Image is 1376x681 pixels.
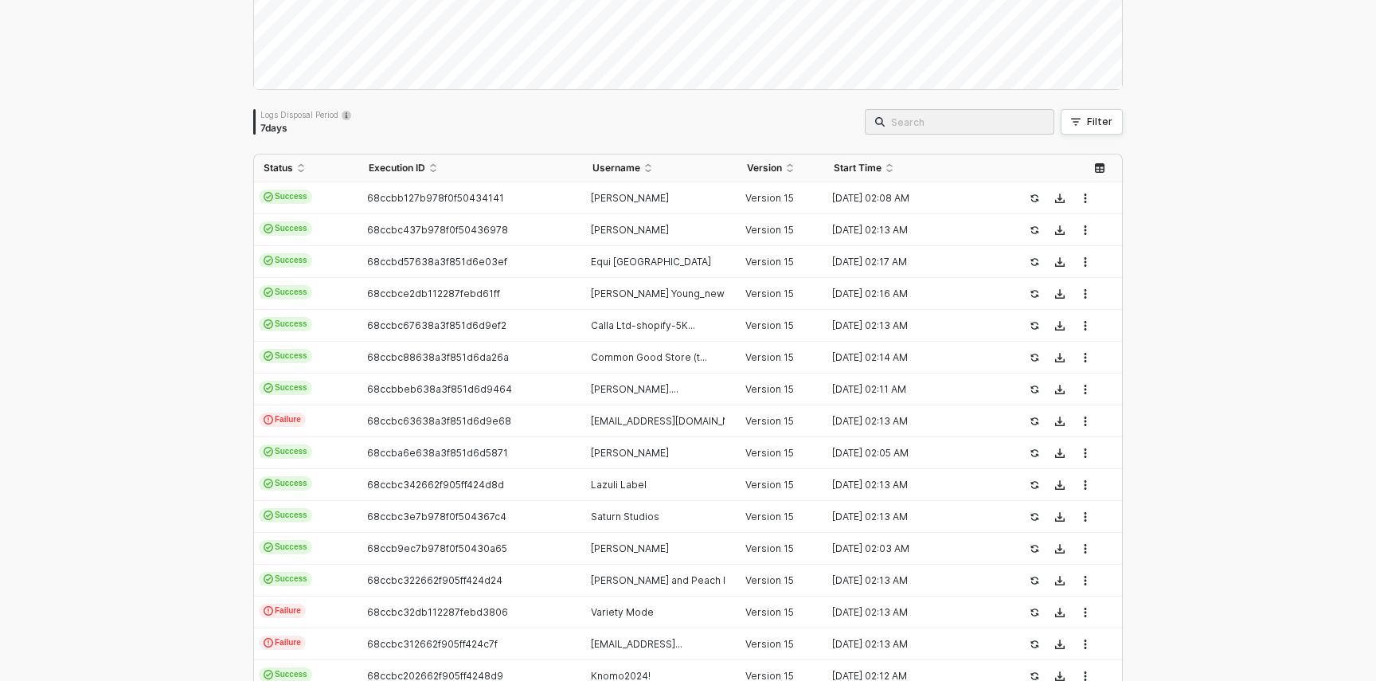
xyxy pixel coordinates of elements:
span: icon-cards [264,192,273,202]
span: icon-success-page [1030,194,1039,203]
span: Version 15 [745,415,794,427]
span: Status [264,162,293,174]
span: icon-exclamation [264,415,273,425]
span: icon-download [1055,640,1065,649]
span: 68ccbc322662f905ff424d24 [367,574,502,586]
span: [PERSON_NAME].... [591,383,678,395]
span: [PERSON_NAME] Young_new_1 [591,288,733,299]
span: Version 15 [745,383,794,395]
th: Version [737,155,824,182]
div: [DATE] 02:17 AM [824,256,998,268]
span: icon-download [1055,576,1065,585]
span: 68ccbd57638a3f851d6e03ef [367,256,507,268]
span: [PERSON_NAME] [591,192,669,204]
span: Variety Mode [591,606,654,618]
span: icon-cards [264,319,273,329]
span: icon-download [1055,544,1065,554]
span: 68ccba6e638a3f851d6d5871 [367,447,508,459]
span: icon-cards [264,288,273,297]
span: Version 15 [745,256,794,268]
span: icon-download [1055,353,1065,362]
span: Version 15 [745,606,794,618]
div: 7 days [260,122,351,135]
span: [PERSON_NAME] [591,542,669,554]
div: [DATE] 02:13 AM [824,319,998,332]
span: icon-cards [264,670,273,679]
span: 68ccbc342662f905ff424d8d [367,479,504,491]
span: icon-download [1055,608,1065,617]
span: 68ccbc3e7b978f0f504367c4 [367,511,506,522]
span: 68ccbc63638a3f851d6d9e68 [367,415,511,427]
div: [DATE] 02:05 AM [824,447,998,460]
span: Success [259,190,312,204]
span: Failure [259,636,306,650]
span: Success [259,349,312,363]
span: Version 15 [745,288,794,299]
span: Failure [259,413,306,427]
span: icon-cards [264,447,273,456]
span: icon-success-page [1030,289,1039,299]
span: icon-success-page [1030,225,1039,235]
span: 68ccbc437b978f0f50436978 [367,224,508,236]
span: icon-download [1055,289,1065,299]
span: Version 15 [745,319,794,331]
span: icon-cards [264,511,273,520]
span: icon-success-page [1030,257,1039,267]
span: icon-cards [264,542,273,552]
span: icon-success-page [1030,544,1039,554]
div: Logs Disposal Period [260,109,351,120]
span: icon-download [1055,321,1065,331]
span: icon-table [1095,163,1104,173]
div: [DATE] 02:13 AM [824,606,998,619]
span: [PERSON_NAME] [591,447,669,459]
span: [PERSON_NAME] and Peach L... [591,574,736,586]
span: icon-success-page [1030,640,1039,649]
span: icon-exclamation [264,606,273,616]
span: 68ccbc88638a3f851d6da26a [367,351,509,363]
span: icon-success-page [1030,353,1039,362]
span: icon-cards [264,351,273,361]
span: Equi [GEOGRAPHIC_DATA] [591,256,711,268]
button: Filter [1061,109,1123,135]
span: Version 15 [745,511,794,522]
span: Failure [259,604,306,618]
span: Success [259,572,312,586]
span: icon-download [1055,417,1065,426]
div: [DATE] 02:13 AM [824,638,998,651]
span: icon-success-page [1030,608,1039,617]
div: [DATE] 02:13 AM [824,574,998,587]
span: icon-download [1055,385,1065,394]
span: Version 15 [745,447,794,459]
div: Filter [1087,115,1112,128]
span: 68ccbc32db112287febd3806 [367,606,508,618]
div: [DATE] 02:08 AM [824,192,998,205]
span: icon-success-page [1030,671,1039,681]
span: 68ccbce2db112287febd61ff [367,288,500,299]
span: Version 15 [745,224,794,236]
span: Success [259,508,312,522]
span: icon-download [1055,448,1065,458]
span: icon-download [1055,671,1065,681]
span: Version 15 [745,192,794,204]
span: icon-success-page [1030,448,1039,458]
span: icon-success-page [1030,512,1039,522]
span: Calla Ltd-shopify-5K... [591,319,695,331]
span: Version 15 [745,638,794,650]
span: Success [259,285,312,299]
span: icon-download [1055,257,1065,267]
div: [DATE] 02:13 AM [824,224,998,237]
div: [DATE] 02:14 AM [824,351,998,364]
span: icon-download [1055,194,1065,203]
span: icon-download [1055,512,1065,522]
span: Version 15 [745,479,794,491]
span: Success [259,444,312,459]
span: [EMAIL_ADDRESS][DOMAIN_NAME] [591,415,753,427]
span: icon-success-page [1030,385,1039,394]
span: Version [747,162,782,174]
th: Start Time [824,155,1010,182]
span: icon-cards [264,224,273,233]
span: icon-success-page [1030,417,1039,426]
span: icon-exclamation [264,638,273,648]
span: 68ccbc312662f905ff424c7f [367,638,498,650]
span: 68ccb9ec7b978f0f50430a65 [367,542,507,554]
